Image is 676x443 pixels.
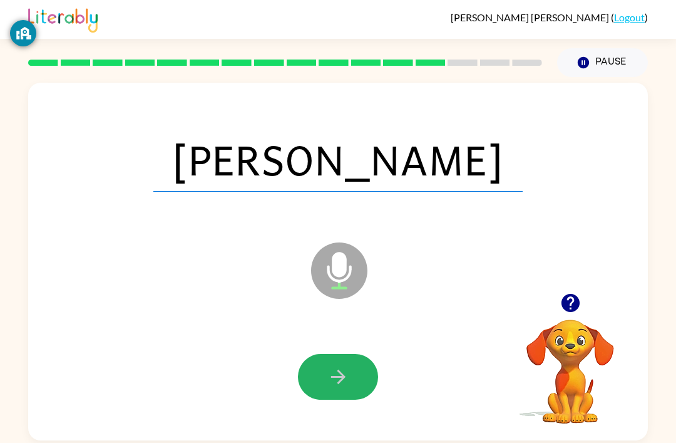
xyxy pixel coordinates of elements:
[451,11,611,23] span: [PERSON_NAME] [PERSON_NAME]
[451,11,648,23] div: ( )
[557,48,648,77] button: Pause
[153,127,523,192] span: [PERSON_NAME]
[614,11,645,23] a: Logout
[10,20,36,46] button: GoGuardian Privacy Information
[508,300,633,425] video: Your browser must support playing .mp4 files to use Literably. Please try using another browser.
[28,5,98,33] img: Literably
